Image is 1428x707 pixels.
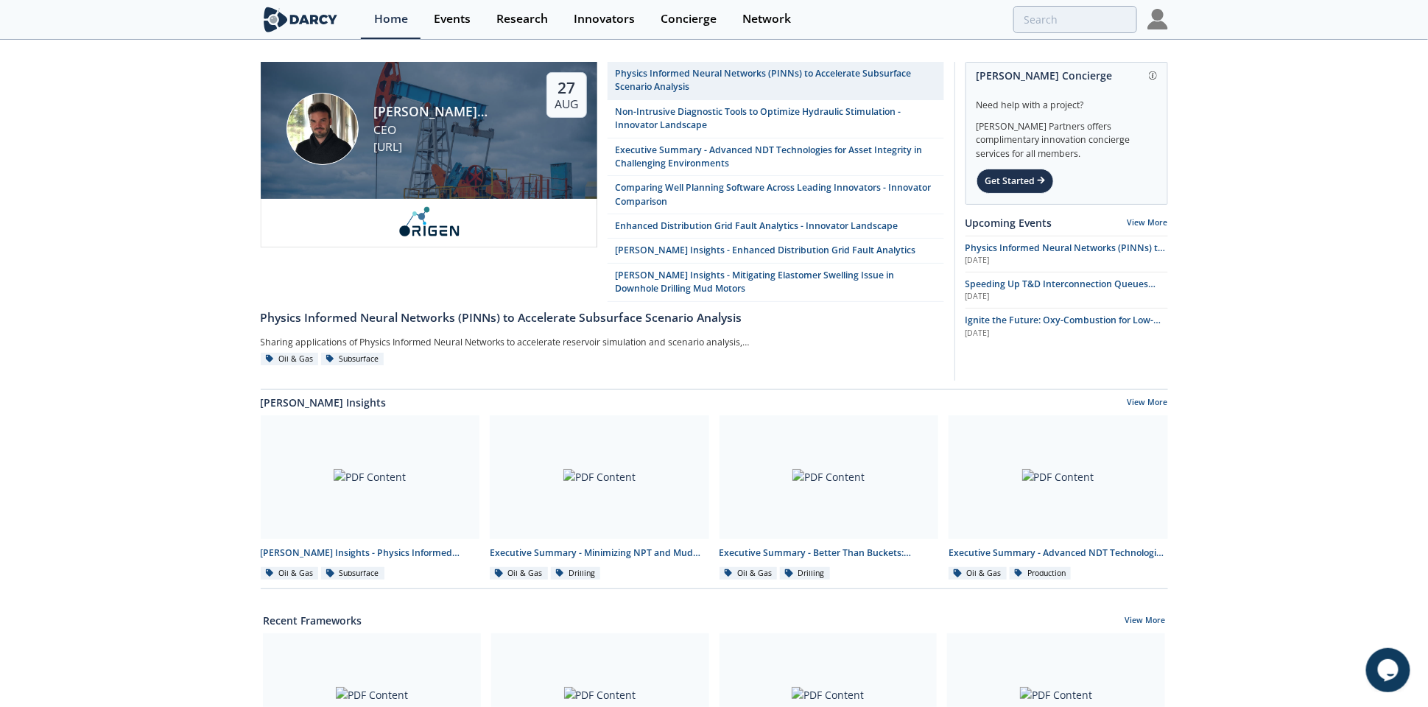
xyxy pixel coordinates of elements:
a: Speeding Up T&D Interconnection Queues with Enhanced Software Solutions [DATE] [966,278,1168,303]
a: Executive Summary - Advanced NDT Technologies for Asset Integrity in Challenging Environments [608,138,944,177]
div: [DATE] [966,255,1168,267]
a: Ignite the Future: Oxy-Combustion for Low-Carbon Power [DATE] [966,314,1168,339]
img: origen.ai.png [392,206,466,237]
a: Physics Informed Neural Networks (PINNs) to Accelerate Subsurface Scenario Analysis [DATE] [966,242,1168,267]
a: Comparing Well Planning Software Across Leading Innovators - Innovator Comparison [608,176,944,214]
div: Executive Summary - Advanced NDT Technologies for Asset Integrity in Challenging Environments [949,546,1168,560]
div: [DATE] [966,291,1168,303]
div: Oil & Gas [949,567,1007,580]
a: Enhanced Distribution Grid Fault Analytics - Innovator Landscape [608,214,944,239]
div: Oil & Gas [261,353,319,366]
a: View More [1128,217,1168,228]
div: Aug [555,97,578,112]
a: Ruben Rodriguez Torrado [PERSON_NAME] [PERSON_NAME] CEO [URL] 27 Aug [261,62,597,302]
a: PDF Content Executive Summary - Advanced NDT Technologies for Asset Integrity in Challenging Envi... [943,415,1173,581]
a: [PERSON_NAME] Insights [261,395,387,410]
a: PDF Content Executive Summary - Minimizing NPT and Mud Costs with Automated Fluids Intelligence O... [485,415,714,581]
div: Subsurface [321,567,384,580]
div: Home [374,13,408,25]
div: Network [742,13,791,25]
a: Non-Intrusive Diagnostic Tools to Optimize Hydraulic Stimulation - Innovator Landscape [608,100,944,138]
div: Events [434,13,471,25]
div: [DATE] [966,328,1168,340]
div: Innovators [574,13,635,25]
div: Get Started [977,169,1054,194]
div: Oil & Gas [720,567,778,580]
div: [URL] [374,138,521,156]
div: [PERSON_NAME] Partners offers complimentary innovation concierge services for all members. [977,112,1157,161]
a: Recent Frameworks [263,613,362,628]
a: PDF Content [PERSON_NAME] Insights - Physics Informed Neural Networks to Accelerate Subsurface Sc... [256,415,485,581]
div: Subsurface [321,353,384,366]
a: PDF Content Executive Summary - Better Than Buckets: Advancing Hole Cleaning with Automated Cutti... [714,415,944,581]
a: [PERSON_NAME] Insights - Enhanced Distribution Grid Fault Analytics [608,239,944,263]
img: information.svg [1149,71,1157,80]
div: Need help with a project? [977,88,1157,112]
span: Speeding Up T&D Interconnection Queues with Enhanced Software Solutions [966,278,1156,303]
iframe: chat widget [1366,648,1413,692]
div: Oil & Gas [261,567,319,580]
a: Physics Informed Neural Networks (PINNs) to Accelerate Subsurface Scenario Analysis [608,62,944,100]
div: Sharing applications of Physics Informed Neural Networks to accelerate reservoir simulation and s... [261,332,756,353]
a: Physics Informed Neural Networks (PINNs) to Accelerate Subsurface Scenario Analysis [261,302,944,327]
span: Ignite the Future: Oxy-Combustion for Low-Carbon Power [966,314,1161,340]
img: Ruben Rodriguez Torrado [286,93,359,165]
div: [PERSON_NAME] Insights - Physics Informed Neural Networks to Accelerate Subsurface Scenario Analysis [261,546,480,560]
div: Research [496,13,548,25]
div: [PERSON_NAME] Concierge [977,63,1157,88]
div: 27 [555,78,578,97]
a: View More [1125,615,1165,628]
div: Production [1010,567,1072,580]
div: Executive Summary - Better Than Buckets: Advancing Hole Cleaning with Automated Cuttings Monitoring [720,546,939,560]
div: Drilling [780,567,830,580]
a: Upcoming Events [966,215,1052,231]
div: Drilling [551,567,601,580]
div: [PERSON_NAME] [PERSON_NAME] [374,102,521,121]
div: Physics Informed Neural Networks (PINNs) to Accelerate Subsurface Scenario Analysis [615,67,936,94]
img: Profile [1147,9,1168,29]
img: logo-wide.svg [261,7,341,32]
input: Advanced Search [1013,6,1137,33]
a: [PERSON_NAME] Insights - Mitigating Elastomer Swelling Issue in Downhole Drilling Mud Motors [608,264,944,302]
div: Concierge [661,13,717,25]
a: View More [1128,397,1168,410]
div: CEO [374,122,521,139]
div: Physics Informed Neural Networks (PINNs) to Accelerate Subsurface Scenario Analysis [261,309,944,327]
span: Physics Informed Neural Networks (PINNs) to Accelerate Subsurface Scenario Analysis [966,242,1166,267]
div: Executive Summary - Minimizing NPT and Mud Costs with Automated Fluids Intelligence [490,546,709,560]
div: Oil & Gas [490,567,548,580]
